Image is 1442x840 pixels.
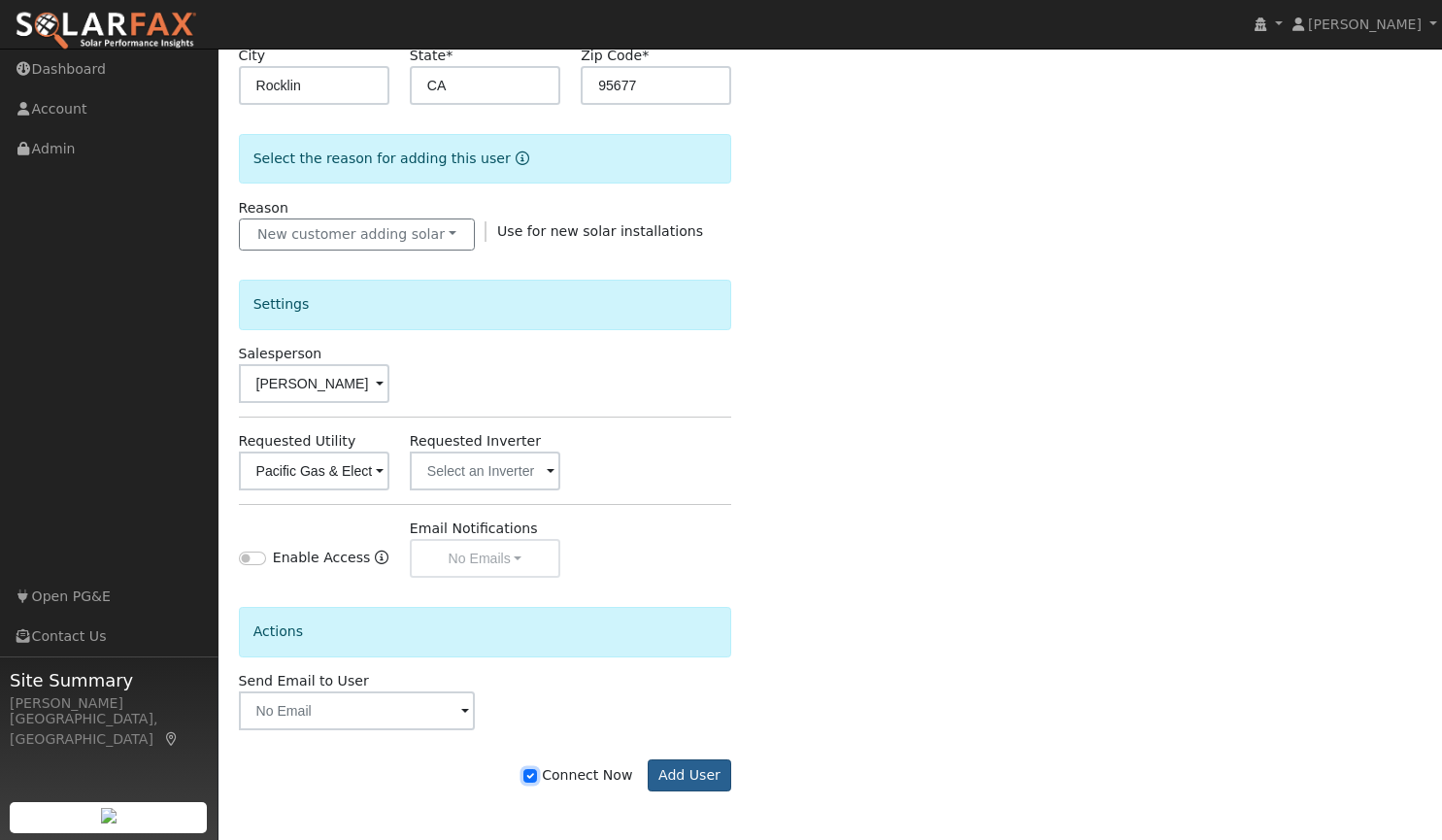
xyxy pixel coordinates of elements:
[239,364,389,403] input: Select a User
[10,693,208,714] div: [PERSON_NAME]
[581,46,649,66] label: Zip Code
[410,452,560,490] input: Select an Inverter
[523,769,537,783] input: Connect Now
[239,344,322,364] label: Salesperson
[15,11,197,51] img: SolarFax
[410,46,453,66] label: State
[1308,17,1422,32] span: [PERSON_NAME]
[239,280,732,329] div: Settings
[10,709,208,750] div: [GEOGRAPHIC_DATA], [GEOGRAPHIC_DATA]
[239,452,389,490] input: Select a Utility
[239,198,288,218] label: Reason
[239,607,732,656] div: Actions
[10,667,208,693] span: Site Summary
[446,48,453,63] span: Required
[239,218,475,252] button: New customer adding solar
[375,548,388,578] a: Enable Access
[511,151,529,166] a: Reason for new user
[163,731,181,747] a: Map
[497,223,703,239] span: Use for new solar installations
[239,431,356,452] label: Requested Utility
[410,519,538,539] label: Email Notifications
[239,134,732,184] div: Select the reason for adding this user
[239,691,475,730] input: No Email
[523,765,632,786] label: Connect Now
[239,46,266,66] label: City
[101,808,117,823] img: retrieve
[648,759,732,792] button: Add User
[410,431,541,452] label: Requested Inverter
[239,671,369,691] label: Send Email to User
[642,48,649,63] span: Required
[273,548,371,568] label: Enable Access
